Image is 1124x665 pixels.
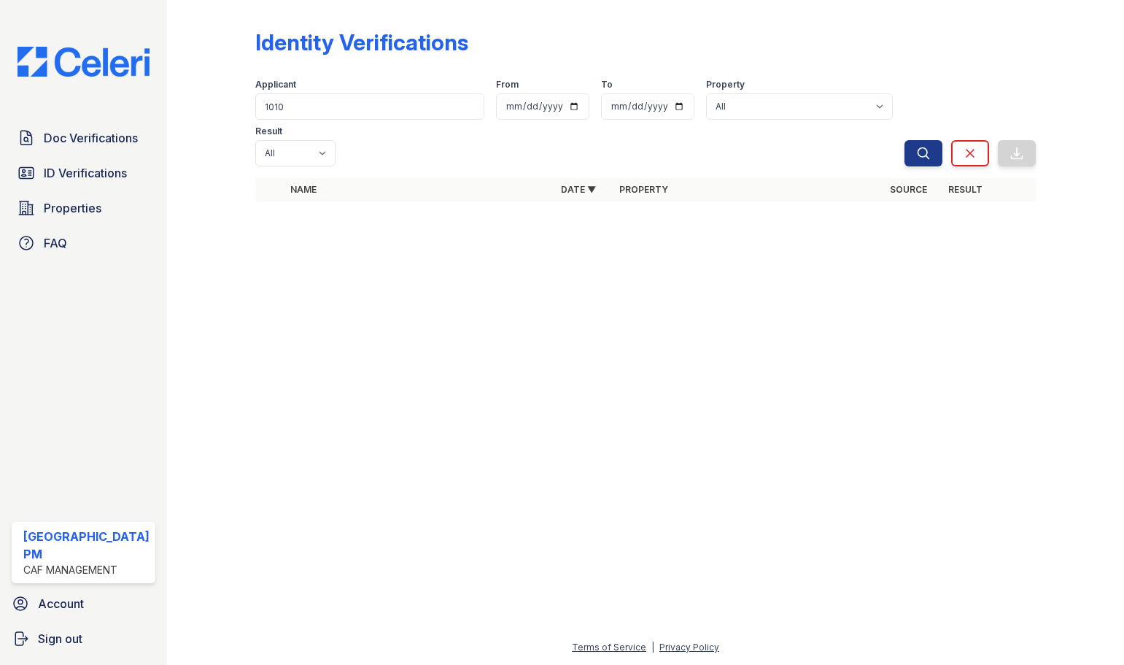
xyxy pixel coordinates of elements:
a: Sign out [6,624,161,653]
span: Account [38,595,84,612]
img: CE_Logo_Blue-a8612792a0a2168367f1c8372b55b34899dd931a85d93a1a3d3e32e68fde9ad4.png [6,47,161,77]
a: Terms of Service [572,642,646,653]
a: Name [290,184,317,195]
div: | [651,642,654,653]
a: Source [890,184,927,195]
a: Result [948,184,982,195]
a: Account [6,589,161,618]
label: Property [706,79,745,91]
a: ID Verifications [12,158,155,188]
a: Privacy Policy [659,642,719,653]
label: Applicant [255,79,296,91]
div: [GEOGRAPHIC_DATA] PM [23,528,150,563]
span: ID Verifications [44,164,127,182]
a: Doc Verifications [12,123,155,153]
input: Search by name or phone number [255,93,484,120]
a: Property [619,184,668,195]
a: Properties [12,193,155,223]
a: FAQ [12,228,155,258]
span: Doc Verifications [44,129,138,147]
label: To [601,79,613,91]
div: CAF Management [23,563,150,577]
span: Sign out [38,630,82,647]
label: From [496,79,519,91]
a: Date ▼ [561,184,596,195]
span: FAQ [44,234,67,252]
label: Result [255,126,282,137]
div: Identity Verifications [255,29,468,55]
span: Properties [44,199,101,217]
